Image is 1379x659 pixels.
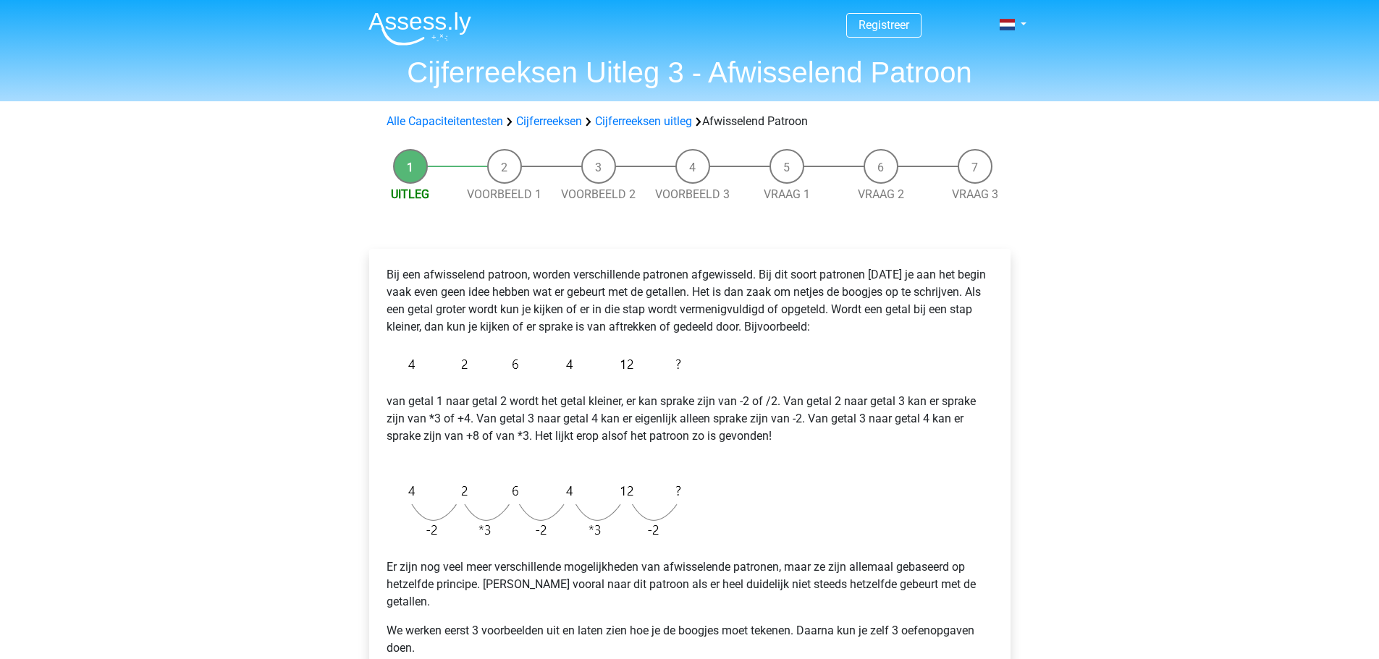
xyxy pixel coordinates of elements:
[387,347,688,381] img: Alternating_Example_intro_1.png
[391,187,429,201] a: Uitleg
[387,558,993,611] p: Er zijn nog veel meer verschillende mogelijkheden van afwisselende patronen, maar ze zijn allemaa...
[357,55,1023,90] h1: Cijferreeksen Uitleg 3 - Afwisselend Patroon
[387,474,688,547] img: Alternating_Example_intro_2.png
[561,187,636,201] a: Voorbeeld 2
[655,187,730,201] a: Voorbeeld 3
[516,114,582,128] a: Cijferreeksen
[387,114,503,128] a: Alle Capaciteitentesten
[368,12,471,46] img: Assessly
[381,113,999,130] div: Afwisselend Patroon
[595,114,692,128] a: Cijferreeksen uitleg
[467,187,541,201] a: Voorbeeld 1
[859,18,909,32] a: Registreer
[387,393,993,462] p: van getal 1 naar getal 2 wordt het getal kleiner, er kan sprake zijn van -2 of /2. Van getal 2 na...
[952,187,998,201] a: Vraag 3
[387,266,993,336] p: Bij een afwisselend patroon, worden verschillende patronen afgewisseld. Bij dit soort patronen [D...
[764,187,810,201] a: Vraag 1
[387,622,993,657] p: We werken eerst 3 voorbeelden uit en laten zien hoe je de boogjes moet tekenen. Daarna kun je zel...
[858,187,904,201] a: Vraag 2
